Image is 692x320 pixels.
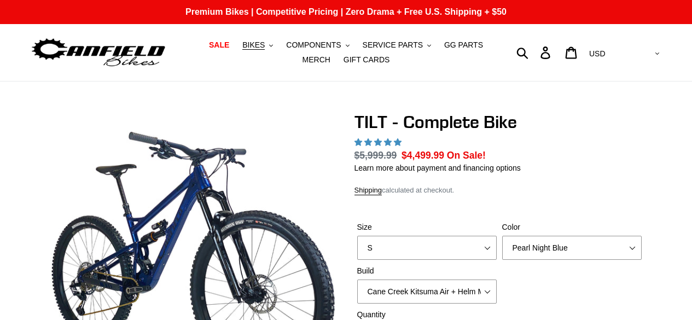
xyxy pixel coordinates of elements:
[354,186,382,195] a: Shipping
[439,38,489,53] a: GG PARTS
[402,150,444,161] span: $4,499.99
[209,40,229,50] span: SALE
[237,38,278,53] button: BIKES
[30,36,167,70] img: Canfield Bikes
[354,185,644,196] div: calculated at checkout.
[363,40,423,50] span: SERVICE PARTS
[354,164,521,172] a: Learn more about payment and financing options
[357,222,497,233] label: Size
[281,38,354,53] button: COMPONENTS
[357,38,437,53] button: SERVICE PARTS
[354,138,404,147] span: 5.00 stars
[357,265,497,277] label: Build
[286,40,341,50] span: COMPONENTS
[242,40,265,50] span: BIKES
[502,222,642,233] label: Color
[297,53,336,67] a: MERCH
[354,150,397,161] s: $5,999.99
[447,148,486,162] span: On Sale!
[203,38,235,53] a: SALE
[444,40,483,50] span: GG PARTS
[354,112,644,132] h1: TILT - Complete Bike
[344,55,390,65] span: GIFT CARDS
[303,55,330,65] span: MERCH
[338,53,396,67] a: GIFT CARDS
